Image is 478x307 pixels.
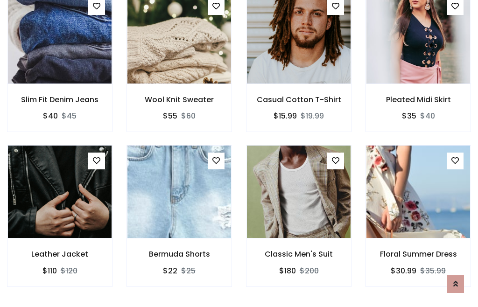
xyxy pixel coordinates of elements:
[163,266,177,275] h6: $22
[420,111,435,121] del: $40
[274,112,297,120] h6: $15.99
[402,112,416,120] h6: $35
[246,250,351,258] h6: Classic Men's Suit
[391,266,416,275] h6: $30.99
[279,266,296,275] h6: $180
[420,265,446,276] del: $35.99
[181,111,196,121] del: $60
[127,250,232,258] h6: Bermuda Shorts
[181,265,196,276] del: $25
[301,111,324,121] del: $19.99
[42,266,57,275] h6: $110
[7,250,112,258] h6: Leather Jacket
[43,112,58,120] h6: $40
[366,250,471,258] h6: Floral Summer Dress
[127,95,232,104] h6: Wool Knit Sweater
[163,112,177,120] h6: $55
[61,265,77,276] del: $120
[300,265,319,276] del: $200
[62,111,77,121] del: $45
[7,95,112,104] h6: Slim Fit Denim Jeans
[246,95,351,104] h6: Casual Cotton T-Shirt
[366,95,471,104] h6: Pleated Midi Skirt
